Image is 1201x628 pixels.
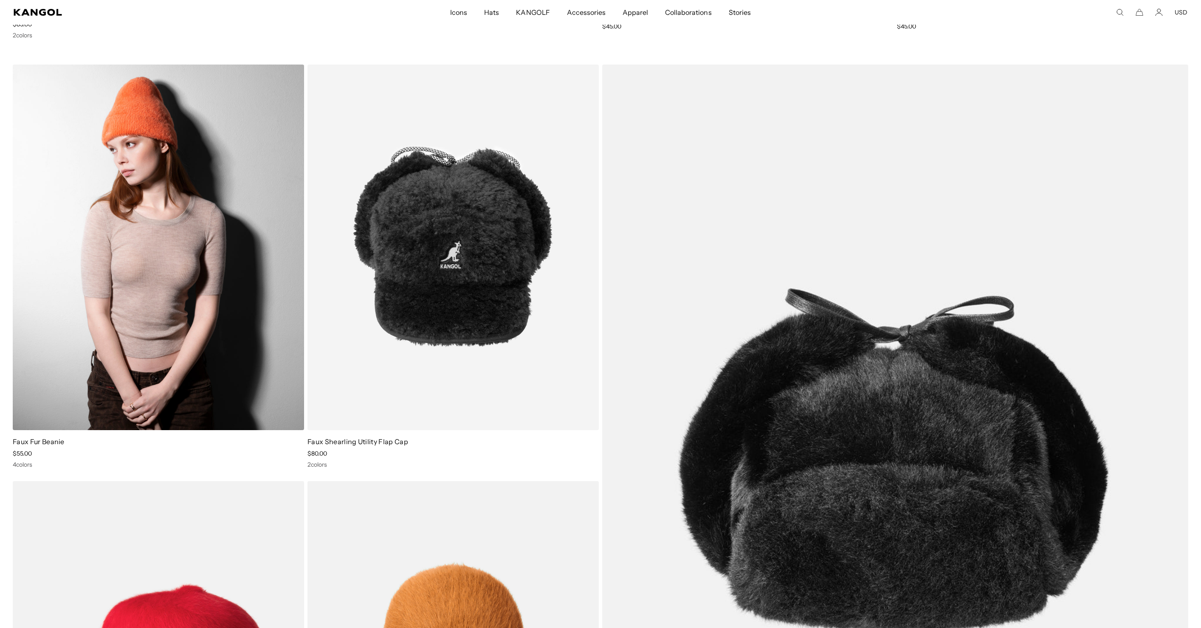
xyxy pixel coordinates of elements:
a: Faux Fur Beanie [13,437,65,446]
button: USD [1175,8,1187,16]
div: 2 colors [307,461,599,468]
a: Account [1155,8,1163,16]
span: $45.00 [602,23,621,30]
div: 2 colors [13,31,599,39]
a: Faux Shearling Utility Flap Cap [307,437,408,446]
span: $55.00 [13,450,32,457]
div: 4 colors [13,461,304,468]
span: $80.00 [307,450,327,457]
span: $45.00 [897,23,916,30]
button: Cart [1136,8,1143,16]
img: Faux Shearling Utility Flap Cap [307,65,599,430]
summary: Search here [1116,8,1124,16]
a: Kangol [14,9,299,16]
img: Faux Fur Beanie [13,65,304,430]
